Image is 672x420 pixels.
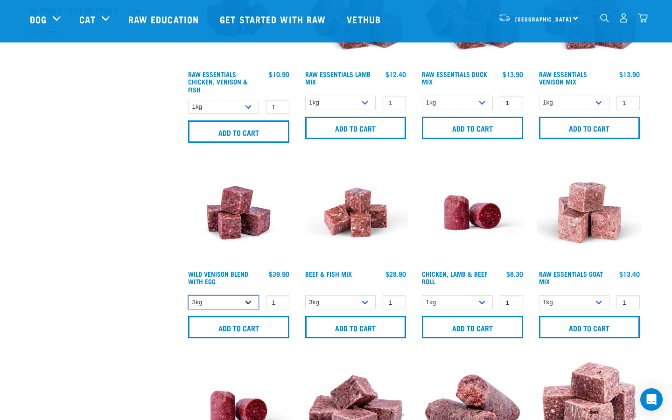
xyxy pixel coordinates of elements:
[422,117,523,139] input: Add to cart
[30,12,47,26] a: Dog
[305,316,406,338] input: Add to cart
[383,295,406,310] input: 1
[515,17,572,21] span: [GEOGRAPHIC_DATA]
[616,295,640,310] input: 1
[640,388,663,411] div: Open Intercom Messenger
[619,270,640,278] div: $13.40
[269,70,289,78] div: $10.90
[385,270,406,278] div: $28.90
[539,117,640,139] input: Add to cart
[188,316,289,338] input: Add to cart
[500,96,523,110] input: 1
[186,160,292,266] img: Venison Egg 1616
[420,160,525,266] img: Raw Essentials Chicken Lamb Beef Bulk Minced Raw Dog Food Roll Unwrapped
[266,100,289,114] input: 1
[600,14,609,22] img: home-icon-1@2x.png
[385,70,406,78] div: $12.40
[498,14,511,22] img: van-moving.png
[539,272,603,283] a: Raw Essentials Goat Mix
[616,96,640,110] input: 1
[305,272,352,275] a: Beef & Fish Mix
[619,13,629,23] img: user.png
[305,72,371,83] a: Raw Essentials Lamb Mix
[119,0,210,38] a: Raw Education
[638,13,648,23] img: home-icon@2x.png
[422,316,523,338] input: Add to cart
[303,160,409,266] img: Beef Mackerel 1
[619,70,640,78] div: $13.90
[539,316,640,338] input: Add to cart
[506,270,523,278] div: $8.30
[188,272,248,283] a: Wild Venison Blend with Egg
[210,0,337,38] a: Get started with Raw
[269,270,289,278] div: $39.90
[337,0,392,38] a: Vethub
[79,12,95,26] a: Cat
[383,96,406,110] input: 1
[266,295,289,310] input: 1
[503,70,523,78] div: $13.90
[305,117,406,139] input: Add to cart
[188,120,289,143] input: Add to cart
[422,72,487,83] a: Raw Essentials Duck Mix
[539,72,587,83] a: Raw Essentials Venison Mix
[422,272,487,283] a: Chicken, Lamb & Beef Roll
[500,295,523,310] input: 1
[188,72,248,91] a: Raw Essentials Chicken, Venison & Fish
[537,160,643,266] img: Goat M Ix 38448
